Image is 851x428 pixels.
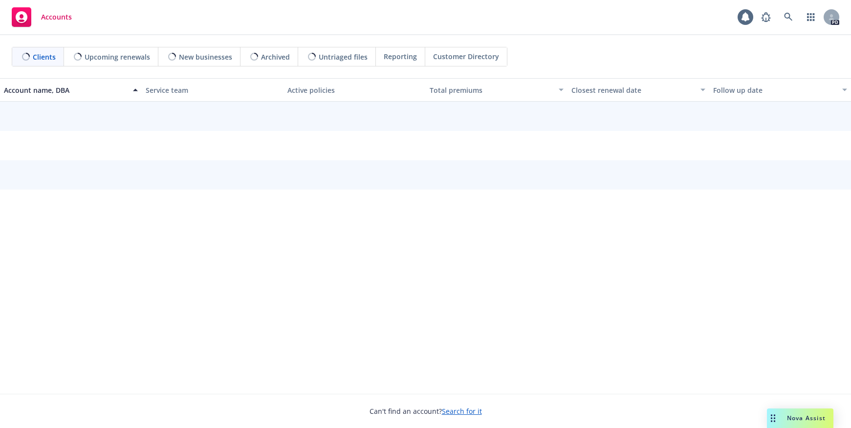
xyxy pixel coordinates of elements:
div: Follow up date [713,85,836,95]
a: Report a Bug [756,7,776,27]
span: Nova Assist [787,414,826,422]
button: Closest renewal date [567,78,709,102]
span: Reporting [384,51,417,62]
span: New businesses [179,52,232,62]
span: Archived [261,52,290,62]
a: Switch app [801,7,821,27]
div: Account name, DBA [4,85,127,95]
button: Nova Assist [767,408,833,428]
button: Total premiums [426,78,567,102]
div: Closest renewal date [571,85,695,95]
div: Service team [146,85,280,95]
span: Can't find an account? [370,406,482,416]
a: Search [779,7,798,27]
span: Untriaged files [319,52,368,62]
button: Follow up date [709,78,851,102]
div: Active policies [287,85,421,95]
span: Customer Directory [433,51,499,62]
button: Service team [142,78,284,102]
span: Upcoming renewals [85,52,150,62]
a: Accounts [8,3,76,31]
div: Drag to move [767,408,779,428]
span: Clients [33,52,56,62]
button: Active policies [284,78,425,102]
span: Accounts [41,13,72,21]
div: Total premiums [430,85,553,95]
a: Search for it [442,407,482,416]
